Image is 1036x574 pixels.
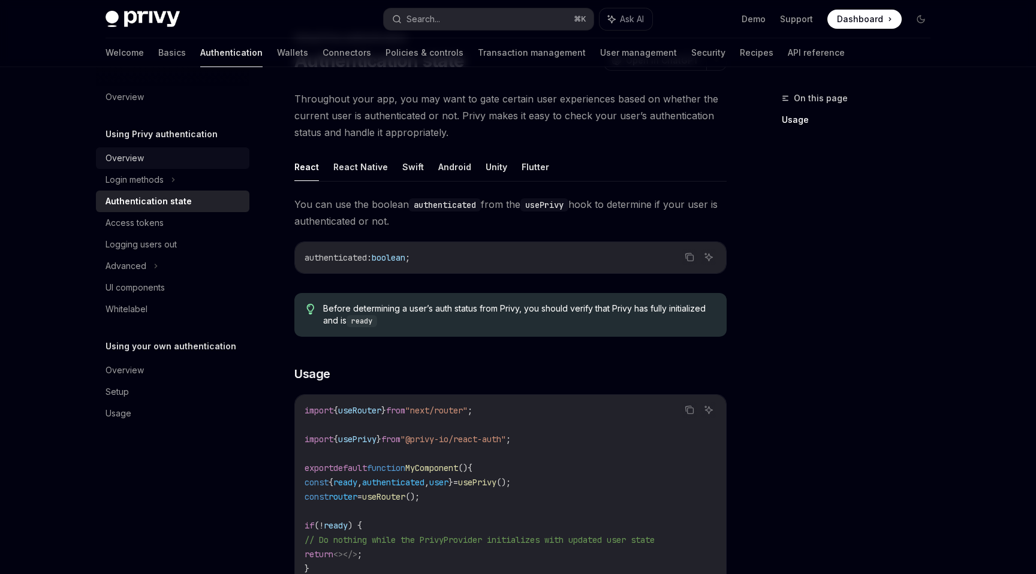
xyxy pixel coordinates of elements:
[600,8,652,30] button: Ask AI
[338,405,381,416] span: useRouter
[96,359,249,381] a: Overview
[400,434,506,445] span: "@privy-io/react-auth"
[305,549,333,560] span: return
[294,90,727,141] span: Throughout your app, you may want to gate certain user experiences based on whether the current u...
[347,315,377,327] code: ready
[911,10,930,29] button: Toggle dark mode
[742,13,766,25] a: Demo
[338,434,377,445] span: usePrivy
[106,406,131,421] div: Usage
[429,477,448,488] span: user
[381,434,400,445] span: from
[96,86,249,108] a: Overview
[468,405,472,416] span: ;
[305,252,367,263] span: authenticated
[305,534,655,545] span: // Do nothing while the PrivyProvider initializes with updated user state
[691,38,725,67] a: Security
[333,463,367,473] span: default
[794,91,848,105] span: On this page
[406,12,440,26] div: Search...
[200,38,263,67] a: Authentication
[448,477,453,488] span: }
[367,252,372,263] span: :
[314,520,319,531] span: (
[386,38,463,67] a: Policies & controls
[468,463,472,473] span: {
[106,302,147,316] div: Whitelabel
[620,13,644,25] span: Ask AI
[106,385,129,399] div: Setup
[740,38,773,67] a: Recipes
[377,434,381,445] span: }
[106,90,144,104] div: Overview
[506,434,511,445] span: ;
[158,38,186,67] a: Basics
[106,259,146,273] div: Advanced
[574,14,586,24] span: ⌘ K
[478,38,586,67] a: Transaction management
[96,212,249,234] a: Access tokens
[486,153,507,181] button: Unity
[106,173,164,187] div: Login methods
[96,191,249,212] a: Authentication state
[682,249,697,265] button: Copy the contents from the code block
[306,304,315,315] svg: Tip
[458,477,496,488] span: usePrivy
[294,196,727,229] span: You can use the boolean from the hook to determine if your user is authenticated or not.
[384,8,594,30] button: Search...⌘K
[305,563,309,574] span: }
[96,298,249,320] a: Whitelabel
[106,38,144,67] a: Welcome
[333,477,357,488] span: ready
[682,402,697,418] button: Copy the contents from the code block
[405,252,410,263] span: ;
[96,277,249,298] a: UI components
[106,363,144,377] div: Overview
[357,477,362,488] span: ,
[106,127,218,141] h5: Using Privy authentication
[788,38,845,67] a: API reference
[277,38,308,67] a: Wallets
[780,13,813,25] a: Support
[324,520,348,531] span: ready
[458,463,468,473] span: ()
[386,405,405,416] span: from
[329,477,333,488] span: {
[405,491,420,502] span: ();
[409,198,481,212] code: authenticated
[96,147,249,169] a: Overview
[106,339,236,354] h5: Using your own authentication
[305,434,333,445] span: import
[333,153,388,181] button: React Native
[305,477,329,488] span: const
[294,365,330,382] span: Usage
[96,381,249,403] a: Setup
[305,520,314,531] span: if
[106,151,144,165] div: Overview
[402,153,424,181] button: Swift
[319,520,324,531] span: !
[106,194,192,209] div: Authentication state
[106,11,180,28] img: dark logo
[362,491,405,502] span: useRouter
[106,280,165,295] div: UI components
[438,153,471,181] button: Android
[701,249,716,265] button: Ask AI
[333,405,338,416] span: {
[333,434,338,445] span: {
[305,463,333,473] span: export
[381,405,386,416] span: }
[782,110,940,129] a: Usage
[305,405,333,416] span: import
[405,463,458,473] span: MyComponent
[424,477,429,488] span: ,
[372,252,405,263] span: boolean
[323,303,715,327] span: Before determining a user’s auth status from Privy, you should verify that Privy has fully initia...
[329,491,357,502] span: router
[96,234,249,255] a: Logging users out
[701,402,716,418] button: Ask AI
[827,10,902,29] a: Dashboard
[357,491,362,502] span: =
[362,477,424,488] span: authenticated
[453,477,458,488] span: =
